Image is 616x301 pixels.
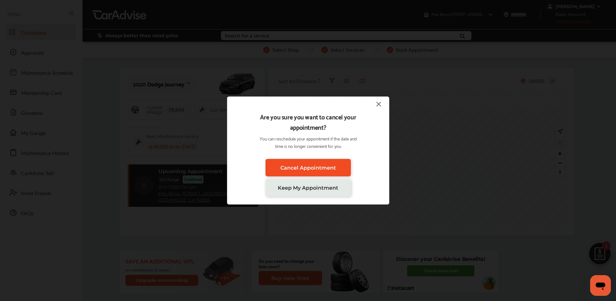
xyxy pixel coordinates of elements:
span: Cancel Appointment [280,165,336,171]
a: Keep My Appointment [265,179,351,196]
span: Keep My Appointment [278,185,338,191]
a: Cancel Appointment [265,159,351,176]
img: close-icon.a004319c.svg [375,100,383,108]
iframe: Button to launch messaging window [590,275,611,296]
p: You can reschedule your appointment if the date and time is no longer convenient for you [257,135,359,150]
p: Are you sure you want to cancel your appointment? [257,111,359,132]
